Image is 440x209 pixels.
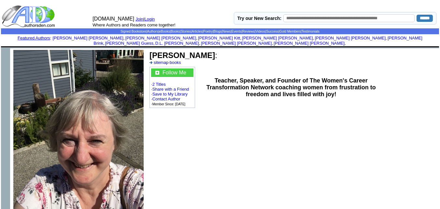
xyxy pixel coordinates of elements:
[170,60,181,65] a: books
[274,41,344,46] a: [PERSON_NAME] [PERSON_NAME]
[242,30,255,33] a: Reviews
[163,70,186,75] a: Follow Me
[315,36,386,40] a: [PERSON_NAME] [PERSON_NAME]
[135,17,143,22] a: Join
[314,37,315,40] font: i
[155,71,159,75] img: gc.jpg
[171,30,180,33] a: Books
[92,22,175,27] font: Where Authors and Readers come together!
[152,87,189,92] a: Share with a Friend
[2,5,56,28] img: logo_ad.gif
[52,36,123,40] a: [PERSON_NAME] [PERSON_NAME]
[201,41,272,46] a: [PERSON_NAME] [PERSON_NAME]
[125,36,196,40] a: [PERSON_NAME] [PERSON_NAME]
[149,51,217,60] font: :
[222,30,231,33] a: News
[206,77,376,97] b: Teacher, Speaker, and Founder of The Women's Career Transformation Network coaching women from fr...
[149,60,181,65] font: ·
[214,30,222,33] a: Blogs
[255,30,265,33] a: Videos
[105,41,153,46] a: [PERSON_NAME] Guess
[266,30,278,33] a: Success
[93,36,422,46] a: [PERSON_NAME] Brink
[159,30,170,33] a: eBooks
[152,97,180,101] a: Contact Author
[52,36,422,46] font: , , , , , , , , , ,
[18,36,51,40] font: :
[273,42,274,45] font: i
[18,36,50,40] a: Featured Authors
[241,37,242,40] font: i
[200,42,201,45] font: i
[192,30,203,33] a: Articles
[92,16,134,22] font: [DOMAIN_NAME]
[220,46,220,47] img: shim.gif
[149,51,215,60] b: [PERSON_NAME]
[198,36,240,40] a: [PERSON_NAME] Kitt
[232,30,242,33] a: Events
[152,82,166,87] a: 2 Titles
[151,68,193,106] font: · · · · ·
[242,36,313,40] a: [PERSON_NAME] [PERSON_NAME]
[220,47,220,48] img: shim.gif
[279,30,301,33] a: Gold Members
[1,48,10,57] img: shim.gif
[145,17,155,22] a: Login
[121,30,319,33] span: | | | | | | | | | | | | | |
[237,16,281,21] label: Try our New Search:
[181,30,191,33] a: Stories
[203,30,213,33] a: Poetry
[143,17,157,22] font: |
[121,30,146,33] a: Signed Bookstore
[197,37,198,40] font: i
[147,30,158,33] a: Authors
[152,92,188,97] a: Save to My Library
[155,41,199,46] a: D.L. [PERSON_NAME]
[154,60,169,65] a: sitemap
[387,37,388,40] font: i
[152,102,186,106] font: Member Since: [DATE]
[302,30,319,33] a: Testimonials
[149,61,152,64] img: a_336699.gif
